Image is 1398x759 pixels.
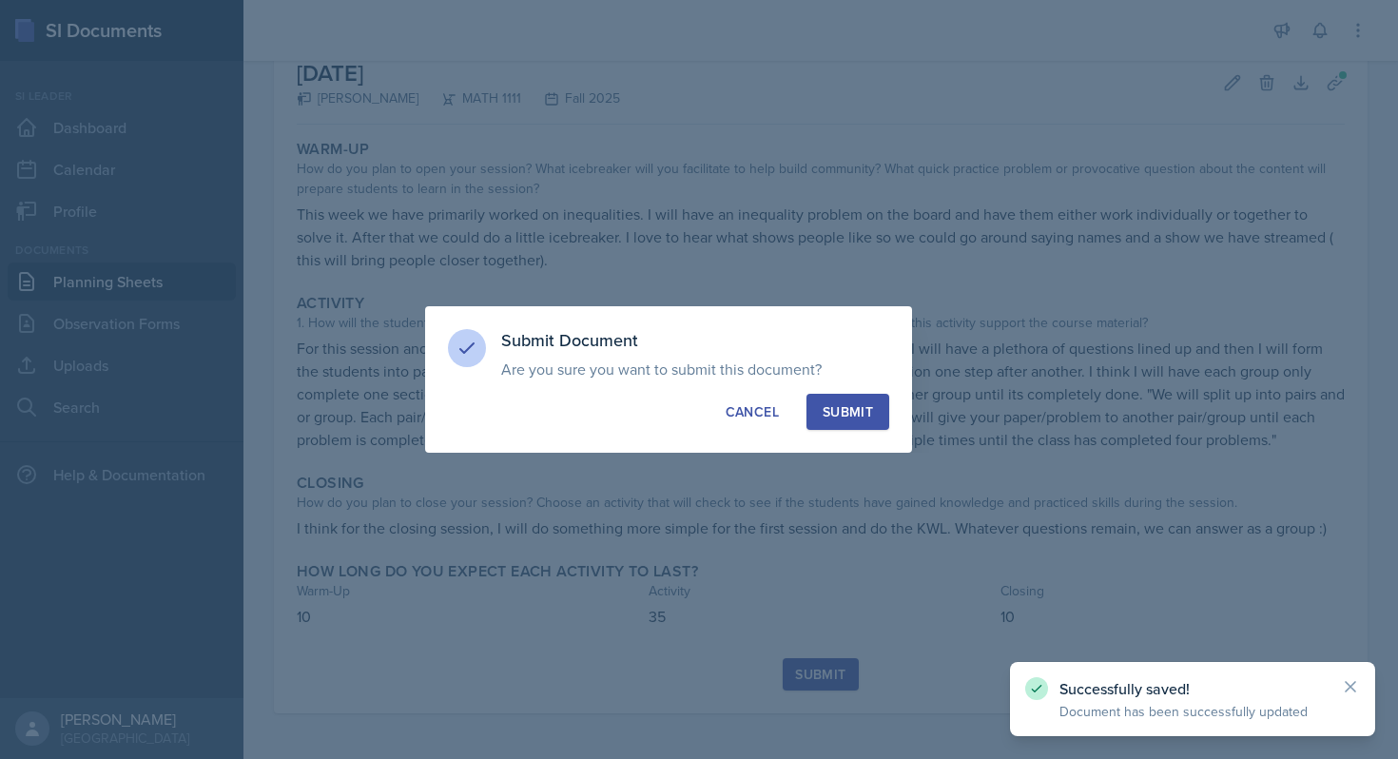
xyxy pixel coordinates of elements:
div: Cancel [726,402,779,421]
p: Successfully saved! [1059,679,1326,698]
button: Cancel [709,394,795,430]
button: Submit [806,394,889,430]
div: Submit [823,402,873,421]
p: Document has been successfully updated [1059,702,1326,721]
p: Are you sure you want to submit this document? [501,360,889,379]
h3: Submit Document [501,329,889,352]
